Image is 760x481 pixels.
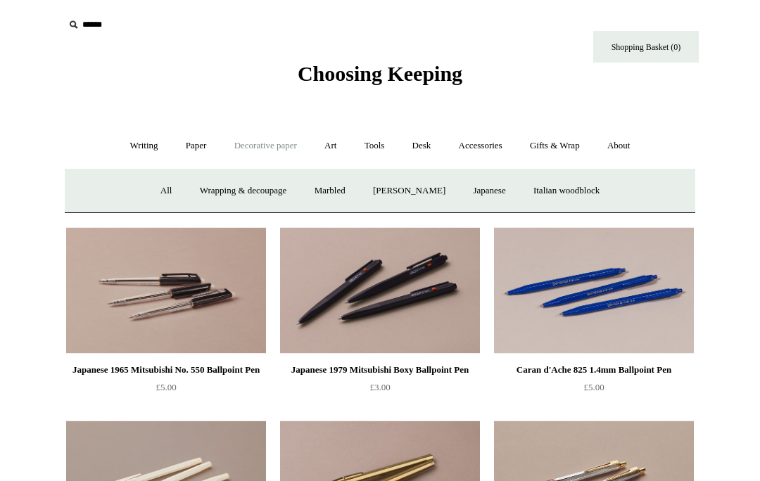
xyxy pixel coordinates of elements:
img: Caran d'Ache 825 1.4mm Ballpoint Pen [494,227,694,354]
a: Italian woodblock [521,172,612,210]
a: All [148,172,185,210]
a: Japanese 1979 Mitsubishi Boxy Ballpoint Pen Japanese 1979 Mitsubishi Boxy Ballpoint Pen [280,227,480,354]
img: Japanese 1979 Mitsubishi Boxy Ballpoint Pen [280,227,480,354]
img: Japanese 1965 Mitsubishi No. 550 Ballpoint Pen [66,227,266,354]
a: Caran d'Ache 825 1.4mm Ballpoint Pen £5.00 [494,361,694,419]
a: About [595,127,643,165]
a: Japanese 1965 Mitsubishi No. 550 Ballpoint Pen £5.00 [66,361,266,419]
div: Caran d'Ache 825 1.4mm Ballpoint Pen [498,361,690,378]
a: [PERSON_NAME] [360,172,458,210]
a: Art [312,127,349,165]
a: Accessories [446,127,515,165]
span: £3.00 [369,382,390,392]
span: £5.00 [583,382,604,392]
a: Marbled [302,172,358,210]
a: Caran d'Ache 825 1.4mm Ballpoint Pen Caran d'Ache 825 1.4mm Ballpoint Pen [494,227,694,354]
a: Tools [352,127,398,165]
a: Decorative paper [222,127,310,165]
span: Choosing Keeping [298,62,462,85]
a: Desk [400,127,444,165]
a: Writing [118,127,171,165]
div: Japanese 1979 Mitsubishi Boxy Ballpoint Pen [284,361,476,378]
a: Japanese 1979 Mitsubishi Boxy Ballpoint Pen £3.00 [280,361,480,419]
div: Japanese 1965 Mitsubishi No. 550 Ballpoint Pen [70,361,262,378]
a: Paper [173,127,220,165]
a: Japanese [460,172,518,210]
span: £5.00 [156,382,176,392]
a: Wrapping & decoupage [187,172,300,210]
a: Shopping Basket (0) [593,31,699,63]
a: Choosing Keeping [298,73,462,83]
a: Japanese 1965 Mitsubishi No. 550 Ballpoint Pen Japanese 1965 Mitsubishi No. 550 Ballpoint Pen [66,227,266,354]
a: Gifts & Wrap [517,127,593,165]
